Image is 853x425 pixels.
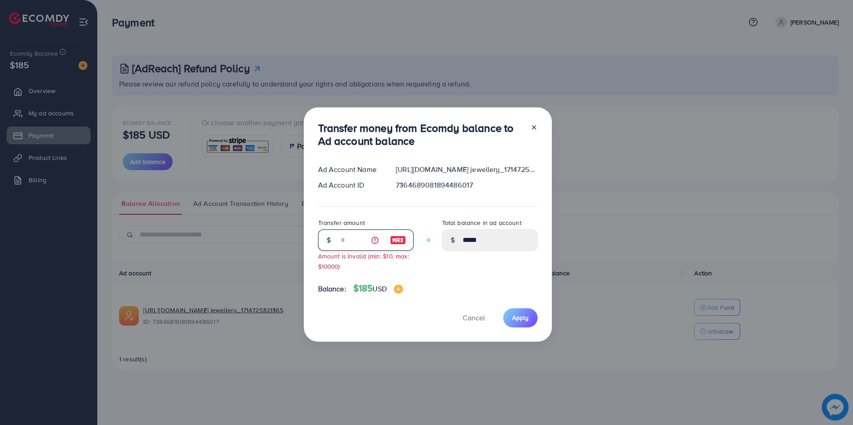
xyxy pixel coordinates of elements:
div: Ad Account ID [311,180,389,190]
button: Cancel [451,308,496,327]
small: Amount is invalid (min: $10, max: $10000) [318,252,409,270]
button: Apply [503,308,538,327]
span: USD [373,284,386,294]
div: [URL][DOMAIN_NAME] jewellery_1714725321365 [389,164,544,175]
label: Total balance in ad account [442,218,522,227]
div: 7364689081894486017 [389,180,544,190]
div: Ad Account Name [311,164,389,175]
span: Balance: [318,284,346,294]
label: Transfer amount [318,218,365,227]
img: image [394,285,403,294]
span: Apply [512,313,529,322]
img: image [390,235,406,245]
h4: $185 [353,283,403,294]
h3: Transfer money from Ecomdy balance to Ad account balance [318,122,523,147]
span: Cancel [463,313,485,323]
